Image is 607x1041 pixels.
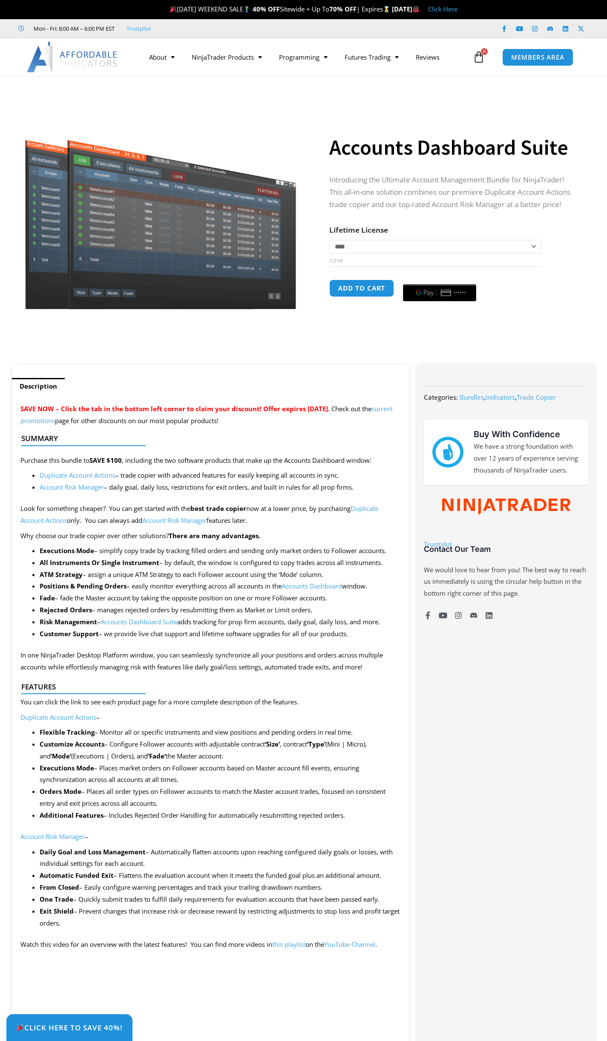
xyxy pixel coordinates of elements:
span: 0 [481,48,488,55]
a: Duplicate Account Actions [40,471,115,479]
a: 🎉Click Here to save 40%! [6,1014,132,1041]
p: Why choose our trade copier over other solutions? [20,530,401,542]
li: – Monitor all or specific instruments and view positions and pending orders in real time. [40,727,401,738]
strong: Additional Features [40,811,104,819]
img: 🏌️‍♂️ [244,6,250,12]
button: Add to cart [329,280,394,297]
p: We would love to hear from you! The best way to reach us immediately is using the circular help b... [424,564,588,600]
img: 🏭 [413,6,419,12]
strong: SAVE $100 [89,456,122,464]
strong: Executions Mode [40,546,94,555]
li: – Configure Follower accounts with adjustable contract , contract (Mini | Micro), and (Executions... [40,738,401,762]
strong: Automatic Funded Exit [40,871,114,880]
h4: Features [21,683,393,691]
p: In one NinjaTrader Desktop Platform window, you can seamlessly synchronize all your positions and... [20,649,401,673]
text: •••••• [454,290,466,296]
strong: From Closed [40,883,79,891]
a: Trustpilot [127,23,151,34]
a: this playlist [272,940,305,949]
b: Risk Management [40,617,97,626]
a: Account Risk Manager [40,483,104,491]
li: – Quickly submit trades to fulfill daily requirements for evaluation accounts that have been pass... [40,894,401,905]
a: Account Risk Manager [142,516,207,525]
li: – daily goal, daily loss, restrictions for exit orders, and built in rules for all prop firms. [40,482,401,493]
strong: There are many advantages. [169,531,260,540]
li: – Automatically flatten accounts upon reaching configured daily goals or losses, with individual ... [40,846,401,870]
a: 0 [460,45,498,69]
strong: ype’ [312,740,325,748]
p: We have a strong foundation with over 12 years of experience serving thousands of NinjaTrader users. [474,441,580,476]
a: About [141,47,183,67]
iframe: PayPal Message 1 [329,308,578,316]
p: Introducing the Ultimate Account Management Bundle for NinjaTrader! This all-in-one solution comb... [329,174,578,211]
a: Futures Trading [336,47,407,67]
li: – Places all order types on Follower accounts to match the Master account trades, focused on cons... [40,786,401,810]
a: Bundles [460,393,484,401]
img: Screenshot 2024-08-26 155710eeeee [24,91,298,309]
strong: ‘Size’ [265,740,280,748]
span: [DATE] WEEKEND SALE Sitewide + Up To | Expires [168,5,391,13]
span: , , [460,393,556,401]
h4: Summary [21,434,393,443]
a: Click Here [428,5,457,13]
li: – Places market orders on Follower accounts based on Master account fill events, ensuring synchro... [40,762,401,786]
a: NinjaTrader Products [183,47,270,67]
span: Click Here to save 40%! [16,1024,123,1031]
span: Categories: [424,393,458,401]
nav: Menu [141,47,471,67]
a: Trustpilot [424,540,452,548]
li: – fade the Master account by taking the opposite position on one or more Follower accounts. [40,592,401,604]
p: Look for something cheaper? You can get started with the now at a lower price, by purchasing only... [20,503,401,527]
strong: Flexible Tracking [40,728,95,736]
a: Reviews [407,47,448,67]
strong: ‘F [148,752,152,760]
a: Programming [270,47,336,67]
strong: ode’ [58,752,71,760]
b: ATM Strategy [40,570,83,579]
li: – Easily configure warning percentages and track your trailing drawdown numbers. [40,882,401,894]
p: Purchase this bundle to , including the two software products that make up the Accounts Dashboard... [20,455,401,467]
p: Watch this video for an overview with the latest features! You can find more videos in on the . [20,939,401,951]
strong: ade’ [152,752,166,760]
li: – assign a unique ATM Strategy to each Follower account using the ‘Mode’ column. [40,569,401,581]
strong: Positions & Pending Orders [40,582,127,590]
a: YouTube Channel [324,940,375,949]
p: – [20,712,401,724]
strong: 70% OFF [329,5,357,13]
p: – [20,831,401,843]
strong: 40% OFF [253,5,280,13]
iframe: Secure express checkout frame [401,278,478,279]
img: mark thumbs good 43913 | Affordable Indicators – NinjaTrader [432,437,463,467]
img: ⌛ [383,6,390,12]
li: – Includes Rejected Order Handling for automatically resubmitting rejected orders. [40,810,401,822]
img: LogoAI | Affordable Indicators – NinjaTrader [27,42,118,72]
li: – Flattens the evaluation account when it meets the funded goal plus an additional amount. [40,870,401,882]
strong: ‘T [307,740,312,748]
a: Accounts Dashboard [282,582,342,590]
li: – by default, the window is configured to copy trades across all instruments. [40,557,401,569]
b: Rejected Orders [40,606,92,614]
h3: Contact Our Team [424,544,588,554]
a: Duplicate Account Actions [20,713,96,721]
li: – easily monitor everything across all accounts in the window. [40,580,401,592]
button: Buy with GPay [403,284,476,301]
strong: ‘M [51,752,58,760]
h3: Buy With Confidence [474,428,580,441]
strong: Daily Goal and Loss Management [40,848,146,856]
strong: Fade [40,594,55,602]
li: – adds tracking for prop firm accounts, daily goal, daily loss, and more. [40,616,401,628]
li: – simplify copy trade by tracking filled orders and sending only market orders to Follower accounts. [40,545,401,557]
li: – manages rejected orders by resubmitting them as Market or Limit orders. [40,604,401,616]
span: Mon - Fri: 8:00 AM – 6:00 PM EST [32,23,115,34]
a: MEMBERS AREA [502,49,573,66]
li: – we provide live chat support and lifetime software upgrades for all of our products. [40,628,401,640]
strong: One Trade [40,895,73,903]
strong: Customize Accounts [40,740,104,748]
strong: best trade copier [190,504,246,513]
img: NinjaTrader Wordmark color RGB | Affordable Indicators – NinjaTrader [442,499,570,515]
li: – trade copier with advanced features for easily keeping all accounts in sync. [40,470,401,482]
strong: Exit Shield [40,907,74,915]
img: 🎉 [170,6,176,12]
a: Account Risk Manager [20,832,85,841]
a: Clear options [329,258,342,264]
